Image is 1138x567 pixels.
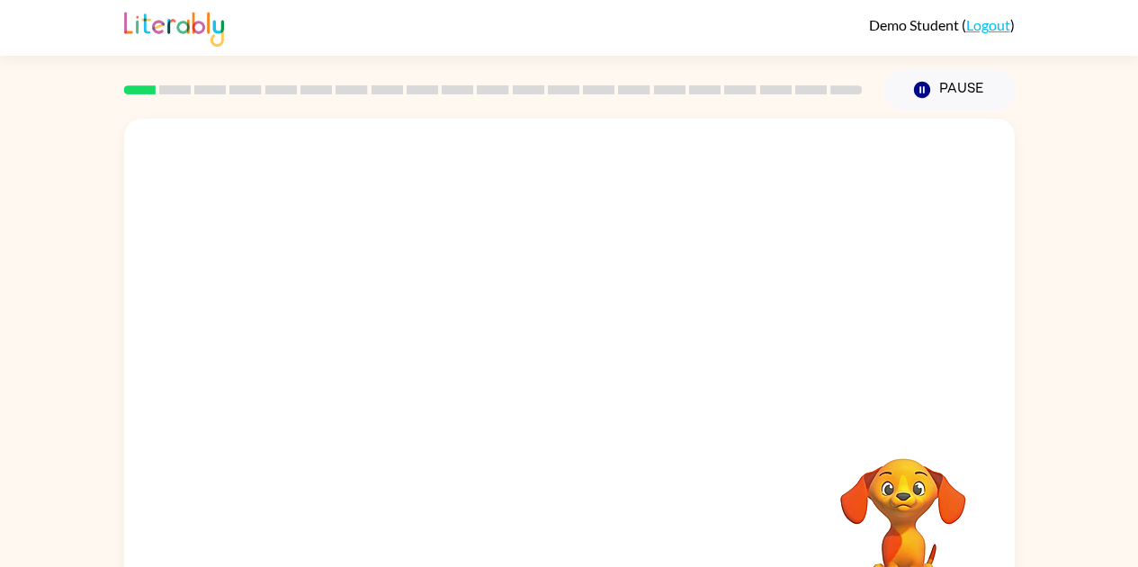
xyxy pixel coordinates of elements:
[869,16,1015,33] div: ( )
[884,69,1015,111] button: Pause
[124,7,224,47] img: Literably
[966,16,1010,33] a: Logout
[869,16,962,33] span: Demo Student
